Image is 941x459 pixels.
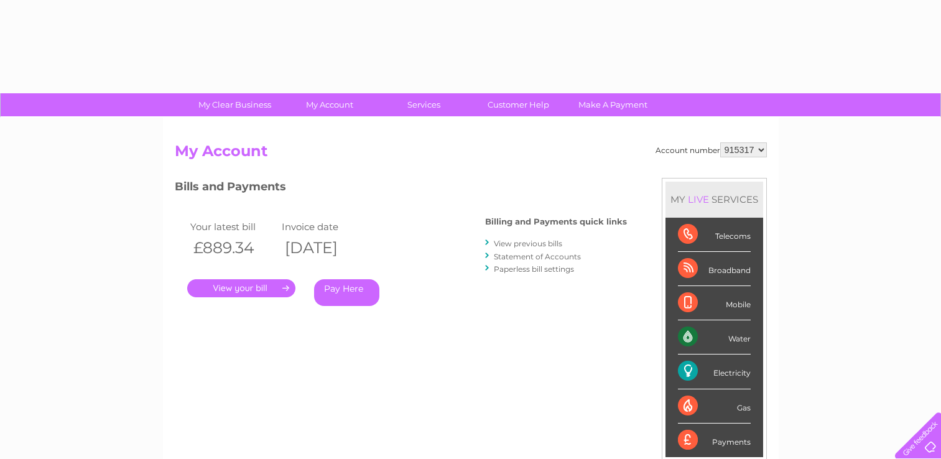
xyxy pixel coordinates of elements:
[485,217,627,226] h4: Billing and Payments quick links
[175,178,627,200] h3: Bills and Payments
[685,193,712,205] div: LIVE
[278,93,381,116] a: My Account
[678,424,751,457] div: Payments
[187,235,279,261] th: £889.34
[187,218,279,235] td: Your latest bill
[183,93,286,116] a: My Clear Business
[678,286,751,320] div: Mobile
[279,218,371,235] td: Invoice date
[678,320,751,355] div: Water
[314,279,379,306] a: Pay Here
[467,93,570,116] a: Customer Help
[678,218,751,252] div: Telecoms
[494,239,562,248] a: View previous bills
[279,235,371,261] th: [DATE]
[494,252,581,261] a: Statement of Accounts
[187,279,295,297] a: .
[175,142,767,166] h2: My Account
[678,252,751,286] div: Broadband
[678,355,751,389] div: Electricity
[373,93,475,116] a: Services
[494,264,574,274] a: Paperless bill settings
[562,93,664,116] a: Make A Payment
[656,142,767,157] div: Account number
[665,182,763,217] div: MY SERVICES
[678,389,751,424] div: Gas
